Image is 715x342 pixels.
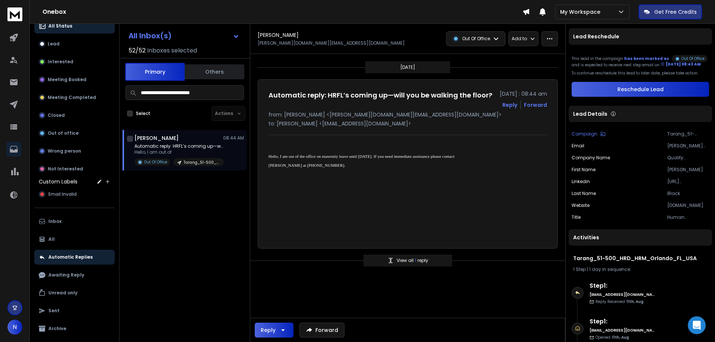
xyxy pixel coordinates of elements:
[572,131,606,137] button: Campaign
[34,126,115,141] button: Out of office
[48,290,77,296] p: Unread only
[512,36,527,42] p: Add to
[688,316,706,334] div: Open Intercom Messenger
[48,41,60,47] p: Lead
[268,154,455,167] span: Hello, I am out of the office on maternity leave until [DATE]. If you need immediate assistance p...
[661,61,701,67] div: [DATE] 08:43 AM
[667,167,709,173] p: [PERSON_NAME]
[573,266,708,272] div: |
[255,323,293,338] button: Reply
[500,90,547,98] p: [DATE] : 08:44 am
[667,155,709,161] p: Quality Manufacturing Services Inc. | Qms
[48,236,55,242] p: All
[34,72,115,87] button: Meeting Booked
[595,299,643,304] p: Reply Received
[34,285,115,300] button: Unread only
[7,7,22,21] img: logo
[34,90,115,105] button: Meeting Completed
[667,191,709,196] p: Black
[667,214,709,220] p: Human Resources Manager
[462,36,490,42] p: Out Of Office
[184,160,219,165] p: Tarang_51-500_HRD_HRM_Orlando_FL_USA
[572,131,597,137] p: Campaign
[681,56,705,61] p: Out Of Office
[34,54,115,69] button: Interested
[572,54,709,67] div: This lead in the campaign and is expected to receive next step email on
[572,202,590,208] p: website
[502,101,517,109] button: Reply
[48,308,60,314] p: Sent
[667,131,709,137] p: Tarang_51-500_HRD_HRM_Orlando_FL_USA
[147,46,197,55] h3: Inboxes selected
[258,40,405,46] p: [PERSON_NAME][DOMAIN_NAME][EMAIL_ADDRESS][DOMAIN_NAME]
[667,143,709,149] p: [PERSON_NAME][DOMAIN_NAME][EMAIL_ADDRESS][DOMAIN_NAME]
[48,23,72,29] p: All Status
[48,326,66,332] p: Archive
[48,218,61,224] p: Inbox
[123,28,245,43] button: All Inbox(s)
[48,59,73,65] p: Interested
[128,46,146,55] span: 52 / 52
[34,162,115,176] button: Not Interested
[34,144,115,159] button: Wrong person
[34,250,115,265] button: Automatic Replies
[134,134,179,142] h1: [PERSON_NAME]
[667,202,709,208] p: [DOMAIN_NAME]
[572,191,596,196] p: Last Name
[573,266,586,272] span: 1 Step
[48,130,79,136] p: Out of office
[654,8,697,16] p: Get Free Credits
[569,229,712,246] div: Activities
[299,323,344,338] button: Forward
[7,320,22,335] button: N
[572,167,595,173] p: First Name
[572,143,584,149] p: Email
[572,70,709,76] p: To continue reschedule this lead to later date, please take action.
[42,7,522,16] h1: Onebox
[397,258,428,263] p: View all reply
[572,179,590,185] p: linkedin
[624,56,669,61] span: has been marked as
[48,166,83,172] p: Not Interested
[48,191,77,197] span: Email Invalid
[400,64,415,70] p: [DATE]
[560,8,603,16] p: My Workspace
[34,108,115,123] button: Closed
[185,64,244,80] button: Others
[34,232,115,247] button: All
[268,111,547,118] p: from: [PERSON_NAME] <[PERSON_NAME][DOMAIN_NAME][EMAIL_ADDRESS][DOMAIN_NAME]>
[48,272,84,278] p: Awaiting Reply
[415,257,417,263] span: 1
[48,95,96,100] p: Meeting Completed
[48,148,81,154] p: Wrong person
[34,268,115,282] button: Awaiting Reply
[639,4,702,19] button: Get Free Credits
[48,77,86,83] p: Meeting Booked
[34,321,115,336] button: Archive
[595,335,629,340] p: Opened
[589,266,630,272] span: 1 day in sequence
[261,326,276,334] div: Reply
[590,317,655,326] h6: Step 1 :
[590,292,655,297] h6: [EMAIL_ADDRESS][DOMAIN_NAME]
[34,19,115,33] button: All Status
[268,120,547,127] p: to: [PERSON_NAME] <[EMAIL_ADDRESS][DOMAIN_NAME]>
[590,327,655,333] h6: [EMAIL_ADDRESS][DOMAIN_NAME]
[572,82,709,97] button: Reschedule Lead
[268,90,492,100] h1: Automatic reply: HRFL’s coming up—will you be walking the floor?
[34,187,115,202] button: Email Invalid
[612,335,629,340] span: 11th, Aug
[573,33,619,40] p: Lead Reschedule
[34,36,115,51] button: Lead
[144,159,167,165] p: Out Of Office
[136,111,150,116] label: Select
[128,32,172,39] h1: All Inbox(s)
[34,214,115,229] button: Inbox
[125,63,185,81] button: Primary
[39,178,77,185] h3: Custom Labels
[134,149,224,155] p: Hello, I am out of
[48,112,65,118] p: Closed
[572,155,610,161] p: Company Name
